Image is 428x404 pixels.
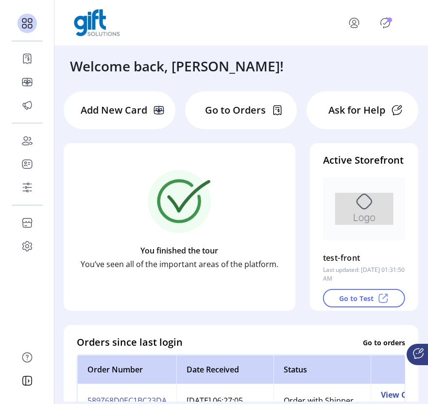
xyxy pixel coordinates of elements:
[335,11,377,34] button: menu
[363,337,405,347] p: Go to orders
[81,258,278,270] p: You’ve seen all of the important areas of the platform.
[81,103,147,118] p: Add New Card
[323,153,405,168] h4: Active Storefront
[323,250,360,266] p: test-front
[140,245,218,256] p: You finished the tour
[77,355,176,384] th: Order Number
[205,103,266,118] p: Go to Orders
[74,9,120,36] img: logo
[70,56,284,76] h3: Welcome back, [PERSON_NAME]!
[176,355,274,384] th: Date Received
[77,335,183,350] h4: Orders since last login
[323,266,405,283] p: Last updated: [DATE] 01:31:50 AM
[377,15,393,31] button: Publisher Panel
[274,355,371,384] th: Status
[328,103,385,118] p: Ask for Help
[323,289,405,307] button: Go to Test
